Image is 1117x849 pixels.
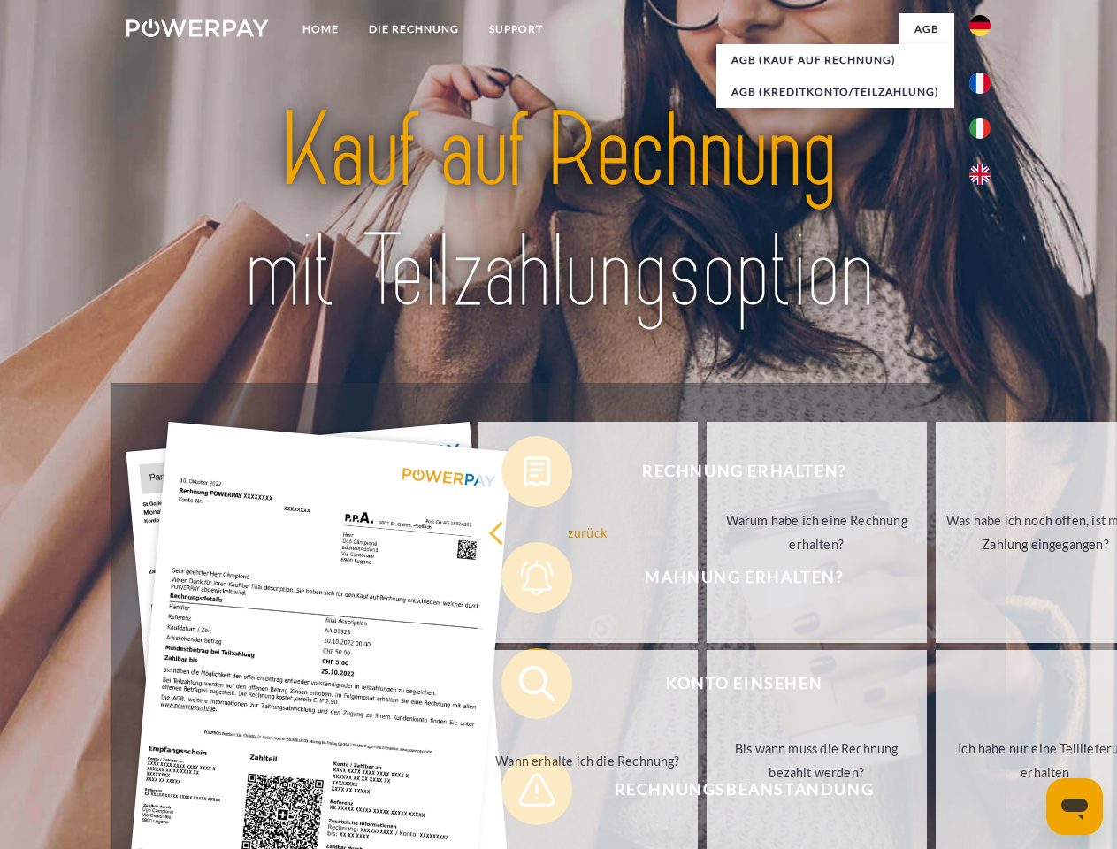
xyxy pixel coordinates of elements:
img: fr [969,73,991,94]
a: AGB (Kauf auf Rechnung) [716,44,954,76]
div: zurück [488,520,687,544]
img: title-powerpay_de.svg [169,85,948,339]
a: AGB (Kreditkonto/Teilzahlung) [716,76,954,108]
iframe: Schaltfläche zum Öffnen des Messaging-Fensters [1046,778,1103,835]
div: Warum habe ich eine Rechnung erhalten? [717,509,916,556]
div: Bis wann muss die Rechnung bezahlt werden? [717,737,916,784]
img: logo-powerpay-white.svg [126,19,269,37]
a: DIE RECHNUNG [354,13,474,45]
a: agb [899,13,954,45]
img: it [969,118,991,139]
img: de [969,15,991,36]
img: en [969,164,991,185]
a: Home [287,13,354,45]
div: Wann erhalte ich die Rechnung? [488,748,687,772]
a: SUPPORT [474,13,558,45]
